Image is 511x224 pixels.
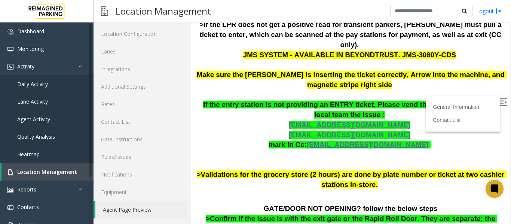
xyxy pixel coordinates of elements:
span: GATE/DOOR NOT OPENING? follow the below steps [73,181,247,189]
a: Location Configuration [94,25,187,43]
img: Open/Close Sidebar Menu [309,75,316,83]
a: General Information [242,81,288,87]
a: Additional Settings [94,78,187,95]
span: Dashboard [17,28,44,35]
a: Rules/Issues [94,148,187,166]
h3: Location Management [112,2,215,20]
a: Rates [94,95,187,113]
a: Lanes [94,43,187,60]
a: Gate Instructions [94,131,187,148]
img: pageIcon [101,2,108,20]
span: Quality Analysis [17,133,55,140]
span: Reports [17,186,36,193]
a: Agent Page Preview [95,201,187,218]
a: Contact List [94,113,187,131]
span: Lane Activity [17,98,48,105]
span: Agent Activity [17,116,50,123]
span: Monitoring [17,45,44,52]
span: Contacts [17,203,39,211]
span: JMS SYSTEM - AVAILABLE IN BEYONDTRUST. JMS-3080Y-CDS [52,28,265,36]
span: Location Management [17,168,77,175]
img: 'icon' [7,187,13,193]
span: If the entry station is not providing an ENTRY ticket, Please vend the gate and mail to the local... [12,77,309,95]
img: 'icon' [7,64,13,70]
span: [EMAIL_ADDRESS][DOMAIN_NAME] [98,108,220,116]
a: [EMAIL_ADDRESS][DOMAIN_NAME] [98,109,220,115]
a: Notifications [94,166,187,183]
span: >Validations for the grocery store (2 hours) are done by plate number or ticket at two cashier st... [6,147,316,165]
img: logout [496,7,502,15]
span: Heatmap [17,151,40,158]
a: [EMAIL_ADDRESS][DOMAIN_NAME] [116,119,238,125]
a: Location Management [1,163,94,181]
a: [EMAIL_ADDRESS][DOMAIN_NAME] [98,99,220,105]
a: Contact List [242,94,270,100]
a: Integrations [94,60,187,78]
img: 'icon' [7,46,13,52]
span: mark in Cc: [78,117,116,125]
span: Daily Activity [17,80,48,88]
span: Activity [17,63,34,70]
img: 'icon' [7,169,13,175]
span: [EMAIL_ADDRESS][DOMAIN_NAME] [116,117,238,125]
img: 'icon' [7,29,13,35]
img: 'icon' [7,205,13,211]
a: Equipment [94,183,187,201]
span: >Confirm if the issue is with the exit gate or the Rapid Roll Door. They are separate; the gate [13,191,306,209]
span: Make sure the [PERSON_NAME] is inserting the ticket correctly, Arrow into the machine, and magnet... [6,47,315,65]
a: Logout [476,7,502,15]
span: [EMAIL_ADDRESS][DOMAIN_NAME] [98,98,220,105]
